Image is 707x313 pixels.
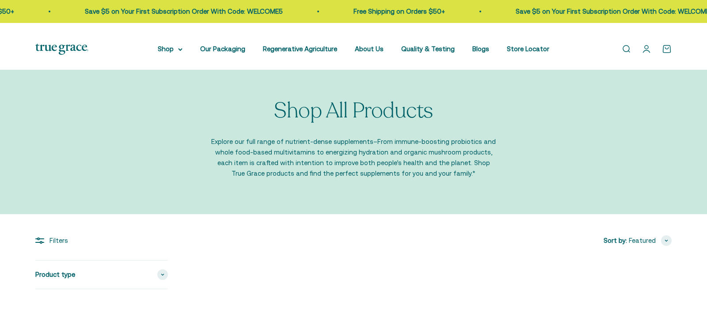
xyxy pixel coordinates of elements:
[353,8,445,15] a: Free Shipping on Orders $50+
[274,99,433,123] p: Shop All Products
[210,136,497,179] p: Explore our full range of nutrient-dense supplements–From immune-boosting probiotics and whole fo...
[629,235,656,246] span: Featured
[604,235,627,246] span: Sort by:
[507,45,549,53] a: Store Locator
[35,269,75,280] span: Product type
[401,45,455,53] a: Quality & Testing
[355,45,384,53] a: About Us
[158,44,182,54] summary: Shop
[472,45,489,53] a: Blogs
[85,6,283,17] p: Save $5 on Your First Subscription Order With Code: WELCOME5
[200,45,245,53] a: Our Packaging
[35,235,168,246] div: Filters
[35,260,168,289] summary: Product type
[263,45,337,53] a: Regenerative Agriculture
[629,235,672,246] button: Featured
